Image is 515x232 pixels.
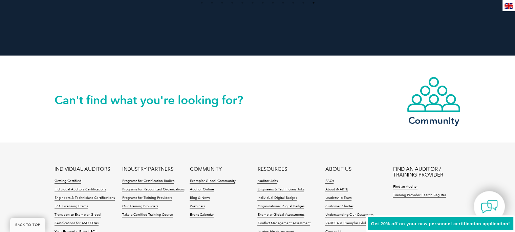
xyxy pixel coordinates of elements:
[325,213,373,217] a: Understanding Our Customers
[55,221,99,226] a: Certifications for ASQ CQAs
[122,179,174,184] a: Programs for Certification Bodies
[55,204,88,209] a: FCC Licensing Exams
[407,116,461,125] h3: Community
[407,76,461,125] a: Community
[122,166,173,172] a: INDUSTRY PARTNERS
[55,95,258,106] h2: Can't find what you're looking for?
[393,166,460,178] a: FIND AN AUDITOR / TRAINING PROVIDER
[325,187,348,192] a: About iNARTE
[55,196,115,201] a: Engineers & Technicians Certifications
[257,204,304,209] a: Organizational Digital Badges
[325,166,351,172] a: ABOUT US
[407,76,461,113] img: icon-community.webp
[257,166,287,172] a: RESOURCES
[122,213,173,217] a: Take a Certified Training Course
[122,204,158,209] a: Our Training Providers
[55,166,110,172] a: INDIVIDUAL AUDITORS
[481,198,498,215] img: contact-chat.png
[190,204,205,209] a: Webinars
[55,179,81,184] a: Getting Certified
[325,196,351,201] a: Leadership Team
[325,179,334,184] a: FAQs
[371,221,510,226] span: Get 20% off on your new personnel certification application!
[393,185,417,189] a: Find an Auditor
[393,193,446,198] a: Training Provider Search Register
[325,221,369,226] a: RABQSA is Exemplar Global
[190,187,214,192] a: Auditor Online
[190,166,221,172] a: COMMUNITY
[257,213,304,217] a: Exemplar Global Assessments
[257,179,277,184] a: Auditor Jobs
[257,221,310,226] a: Conflict Management Assessment
[122,196,172,201] a: Programs for Training Providers
[257,196,297,201] a: Individual Digital Badges
[257,187,304,192] a: Engineers & Technicians Jobs
[190,196,210,201] a: Blog & News
[55,187,106,192] a: Individual Auditors Certifications
[122,187,184,192] a: Programs for Recognized Organizations
[55,213,101,217] a: Transition to Exemplar Global
[325,204,353,209] a: Customer Charter
[10,218,45,232] a: BACK TO TOP
[190,213,214,217] a: Event Calendar
[190,179,235,184] a: Exemplar Global Community
[505,3,513,9] img: en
